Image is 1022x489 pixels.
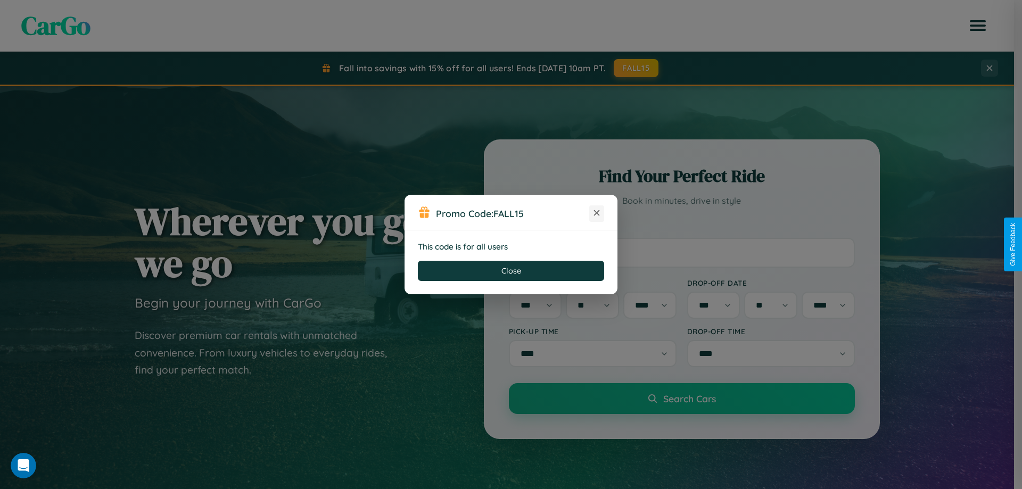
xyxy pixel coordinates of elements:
button: Close [418,261,604,281]
div: Give Feedback [1009,223,1017,266]
b: FALL15 [493,208,524,219]
h3: Promo Code: [436,208,589,219]
strong: This code is for all users [418,242,508,252]
iframe: Intercom live chat [11,453,36,478]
